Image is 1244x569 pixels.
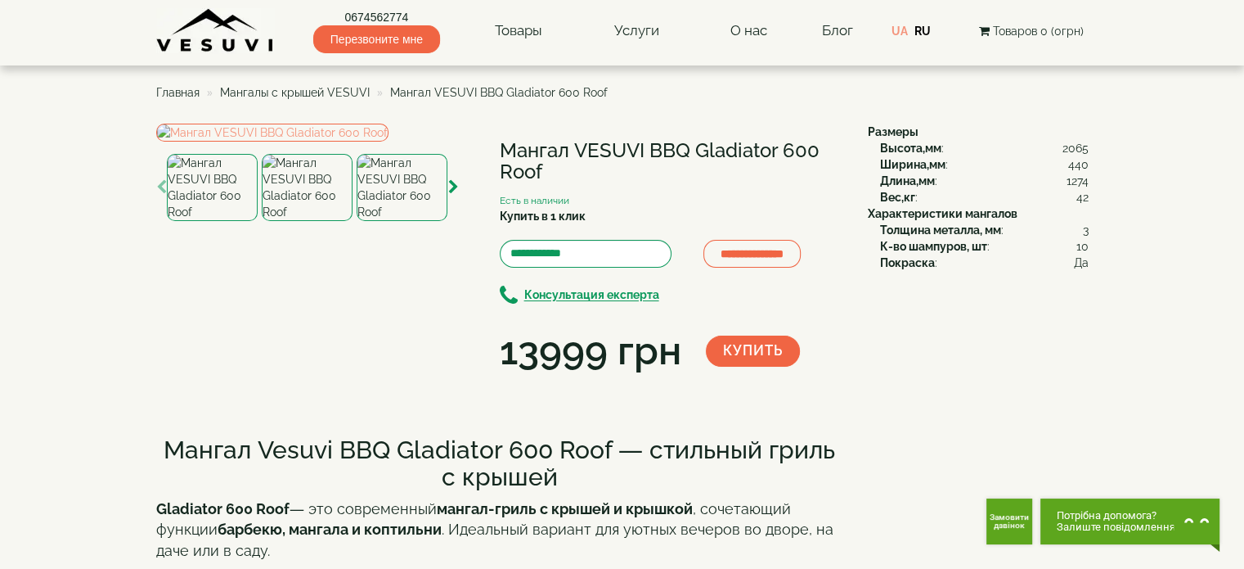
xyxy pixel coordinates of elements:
[706,336,800,367] button: Купить
[891,25,908,38] a: UA
[524,289,659,302] b: Консультация експерта
[1068,156,1089,173] span: 440
[880,256,935,269] b: Покраска
[868,125,918,138] b: Размеры
[500,195,569,206] small: Есть в наличии
[156,86,200,99] a: Главная
[262,154,353,221] img: Мангал VESUVI BBQ Gladiator 600 Roof
[313,9,440,25] a: 0674562774
[880,222,1089,238] div: :
[880,240,987,253] b: К-во шампуров, шт
[500,140,843,183] h1: Мангал VESUVI BBQ Gladiator 600 Roof
[1083,222,1089,238] span: 3
[357,154,447,221] img: Мангал VESUVI BBQ Gladiator 600 Roof
[880,140,1089,156] div: :
[880,156,1089,173] div: :
[880,174,935,187] b: Длина,мм
[986,499,1032,544] button: Get Call button
[880,224,1001,237] b: Толщина металла, мм
[914,25,931,38] a: RU
[218,521,442,538] strong: барбекю, мангала и коптильни
[1057,522,1175,533] span: Залиште повідомлення
[1062,140,1089,156] span: 2065
[156,499,843,562] p: — это современный , сочетающий функции . Идеальный вариант для уютных вечеров во дворе, на даче и...
[1076,238,1089,255] span: 10
[500,208,586,224] label: Купить в 1 клик
[880,158,945,171] b: Ширина,мм
[156,8,275,53] img: Завод VESUVI
[880,238,1089,255] div: :
[1067,173,1089,189] span: 1274
[1040,499,1219,544] button: Chat button
[880,255,1089,271] div: :
[156,124,388,142] img: Мангал VESUVI BBQ Gladiator 600 Roof
[990,513,1029,530] span: Замовити дзвінок
[880,191,915,204] b: Вес,кг
[478,12,559,50] a: Товары
[597,12,675,50] a: Услуги
[1076,189,1089,205] span: 42
[220,86,370,99] a: Мангалы с крышей VESUVI
[156,500,290,517] strong: Gladiator 600 Roof
[822,22,853,38] a: Блог
[868,207,1017,220] b: Характеристики мангалов
[390,86,608,99] span: Мангал VESUVI BBQ Gladiator 600 Roof
[437,500,693,517] strong: мангал-гриль с крышей и крышкой
[500,323,681,379] div: 13999 грн
[156,436,843,490] h2: Мангал Vesuvi BBQ Gladiator 600 Roof — стильный гриль с крышей
[313,25,440,53] span: Перезвоните мне
[880,142,941,155] b: Высота,мм
[973,22,1088,40] button: Товаров 0 (0грн)
[1057,510,1175,522] span: Потрібна допомога?
[1074,255,1089,271] span: Да
[880,173,1089,189] div: :
[167,154,258,221] img: Мангал VESUVI BBQ Gladiator 600 Roof
[992,25,1083,38] span: Товаров 0 (0грн)
[880,189,1089,205] div: :
[714,12,784,50] a: О нас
